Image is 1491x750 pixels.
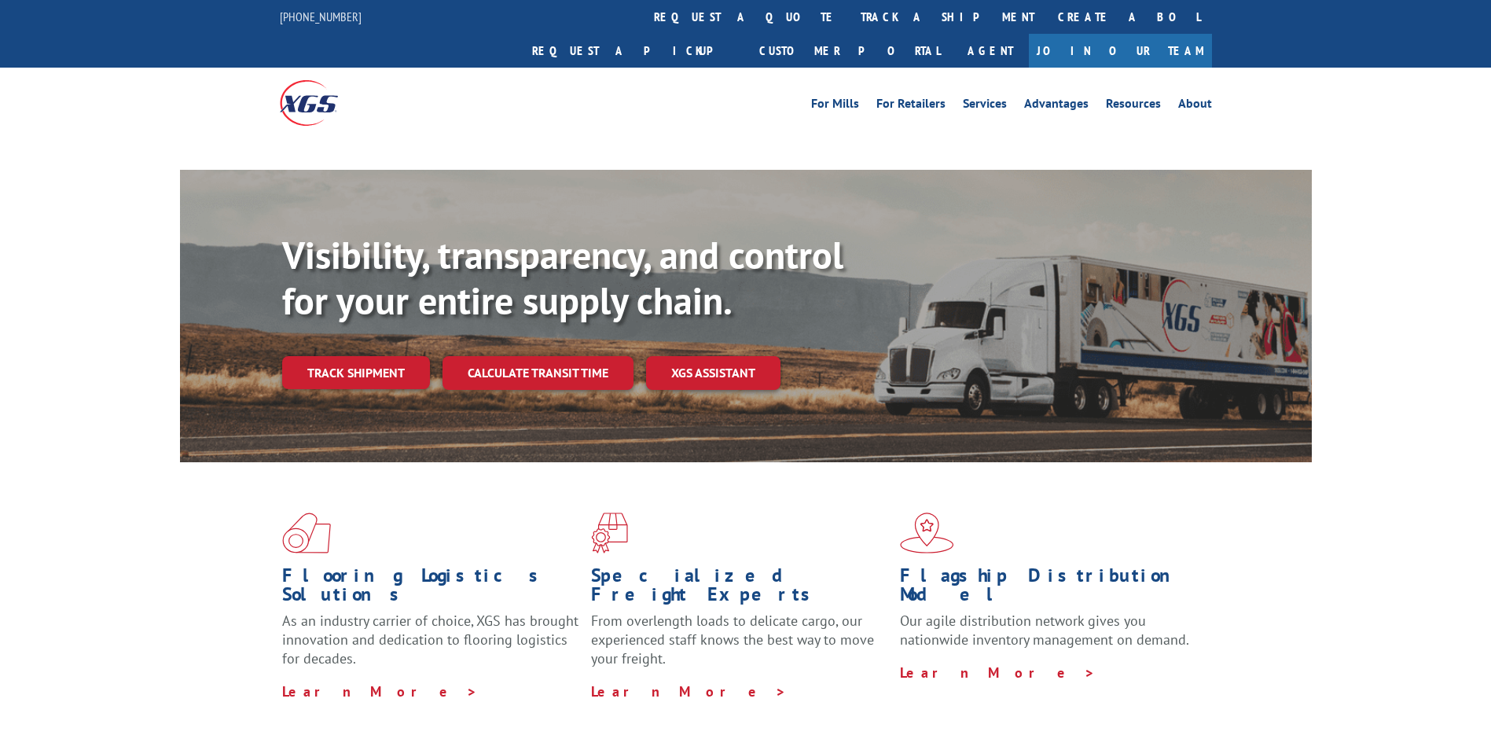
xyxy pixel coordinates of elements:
a: XGS ASSISTANT [646,356,780,390]
a: Join Our Team [1029,34,1212,68]
a: Learn More > [282,682,478,700]
h1: Specialized Freight Experts [591,566,888,612]
a: For Retailers [876,97,946,115]
a: Agent [952,34,1029,68]
a: About [1178,97,1212,115]
a: Learn More > [591,682,787,700]
a: [PHONE_NUMBER] [280,9,362,24]
span: Our agile distribution network gives you nationwide inventory management on demand. [900,612,1189,649]
a: Request a pickup [520,34,747,68]
h1: Flooring Logistics Solutions [282,566,579,612]
a: Learn More > [900,664,1096,682]
img: xgs-icon-flagship-distribution-model-red [900,513,954,553]
img: xgs-icon-total-supply-chain-intelligence-red [282,513,331,553]
a: Customer Portal [747,34,952,68]
a: Advantages [1024,97,1089,115]
span: As an industry carrier of choice, XGS has brought innovation and dedication to flooring logistics... [282,612,578,667]
h1: Flagship Distribution Model [900,566,1197,612]
a: Resources [1106,97,1161,115]
img: xgs-icon-focused-on-flooring-red [591,513,628,553]
b: Visibility, transparency, and control for your entire supply chain. [282,230,843,325]
a: For Mills [811,97,859,115]
a: Track shipment [282,356,430,389]
a: Services [963,97,1007,115]
p: From overlength loads to delicate cargo, our experienced staff knows the best way to move your fr... [591,612,888,682]
a: Calculate transit time [443,356,633,390]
